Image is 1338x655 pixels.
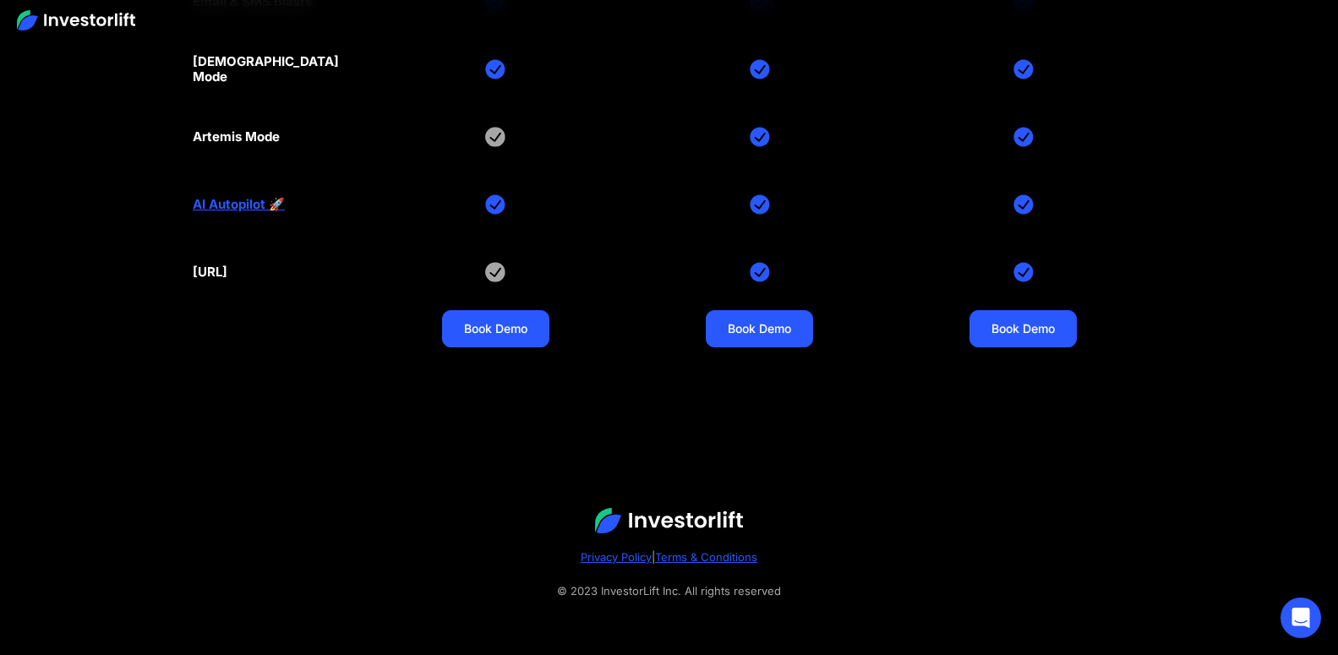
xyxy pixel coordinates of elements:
a: Book Demo [969,310,1077,347]
div: Artemis Mode [193,129,280,145]
div: [URL] [193,265,227,280]
a: Book Demo [706,310,813,347]
a: Terms & Conditions [655,550,757,564]
div: [DEMOGRAPHIC_DATA] Mode [193,54,353,85]
a: Privacy Policy [581,550,652,564]
div: © 2023 InvestorLift Inc. All rights reserved [34,581,1304,601]
div: Open Intercom Messenger [1281,598,1321,638]
a: Book Demo [442,310,549,347]
div: | [34,547,1304,567]
a: AI Autopilot 🚀 [193,197,285,212]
